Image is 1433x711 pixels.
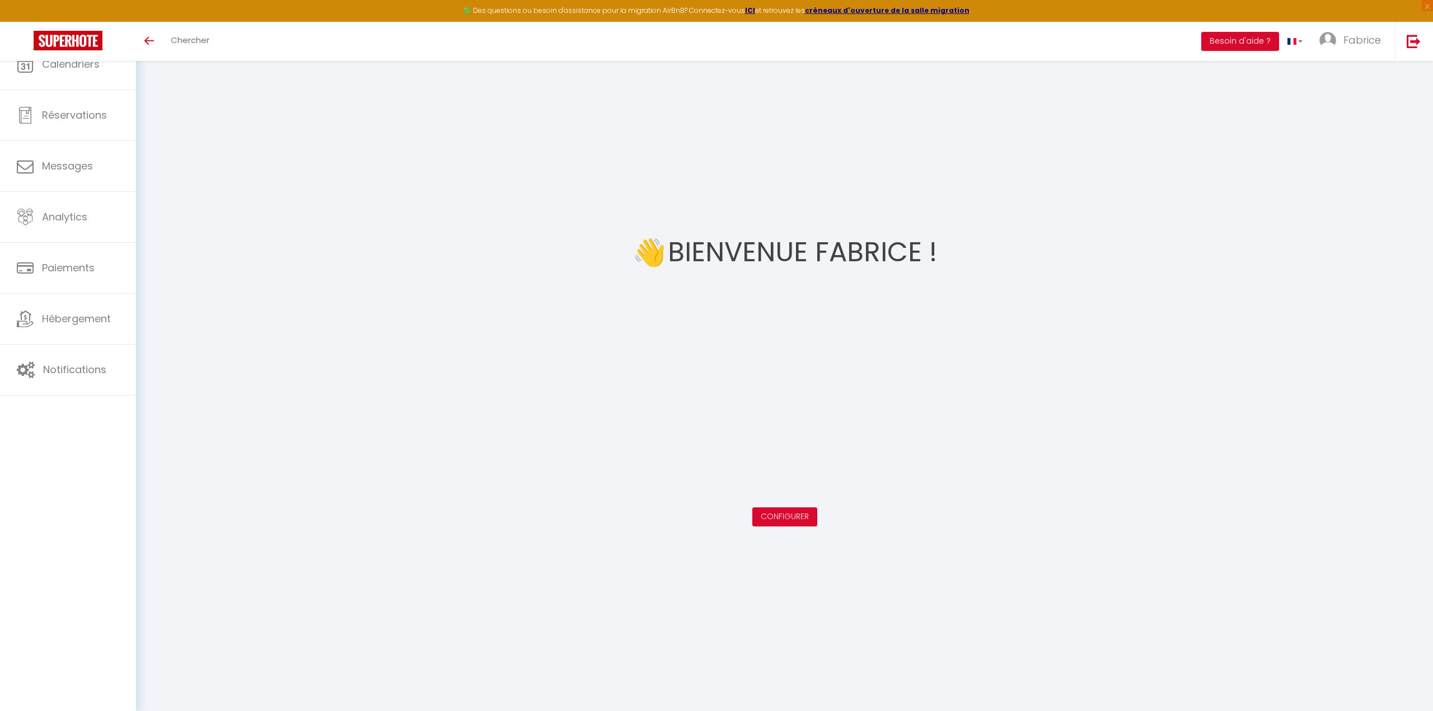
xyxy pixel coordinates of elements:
a: Chercher [162,22,218,61]
span: 👋 [633,232,666,274]
span: Notifications [43,362,106,376]
span: Réservations [42,108,107,122]
h1: Bienvenue Fabrice ! [668,219,937,286]
span: Paiements [42,261,95,275]
a: créneaux d'ouverture de la salle migration [805,6,970,15]
span: Chercher [171,34,209,46]
button: Besoin d'aide ? [1201,32,1279,51]
a: ICI [745,6,755,15]
span: Calendriers [42,57,100,71]
span: Hébergement [42,312,111,326]
img: logout [1407,34,1421,48]
button: Configurer [752,507,817,526]
span: Messages [42,159,93,173]
a: Configurer [761,511,809,522]
iframe: welcome-outil.mov [606,286,964,487]
span: Fabrice [1343,33,1381,47]
img: Super Booking [34,31,102,50]
img: ... [1319,32,1336,49]
a: ... Fabrice [1311,22,1395,61]
span: Analytics [42,210,87,224]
